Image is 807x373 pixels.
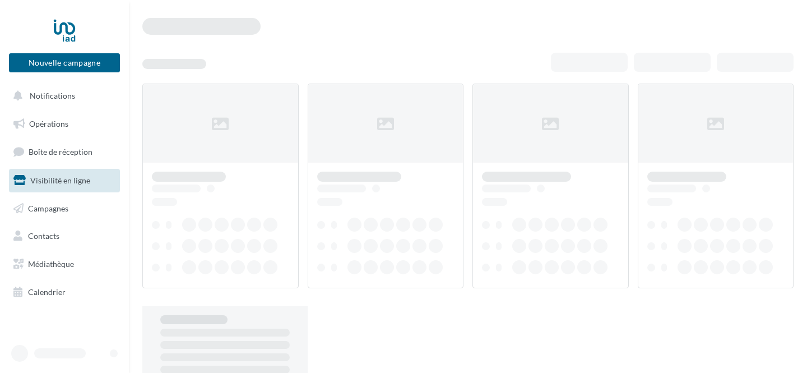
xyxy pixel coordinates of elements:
span: Campagnes [28,203,68,213]
span: Notifications [30,91,75,100]
a: Campagnes [7,197,122,220]
a: Opérations [7,112,122,136]
a: Visibilité en ligne [7,169,122,192]
span: Opérations [29,119,68,128]
span: Calendrier [28,287,66,297]
a: Médiathèque [7,252,122,276]
button: Notifications [7,84,118,108]
a: Contacts [7,224,122,248]
a: Boîte de réception [7,140,122,164]
span: Boîte de réception [29,147,92,156]
span: Visibilité en ligne [30,176,90,185]
button: Nouvelle campagne [9,53,120,72]
a: Calendrier [7,280,122,304]
span: Contacts [28,231,59,241]
span: Médiathèque [28,259,74,269]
